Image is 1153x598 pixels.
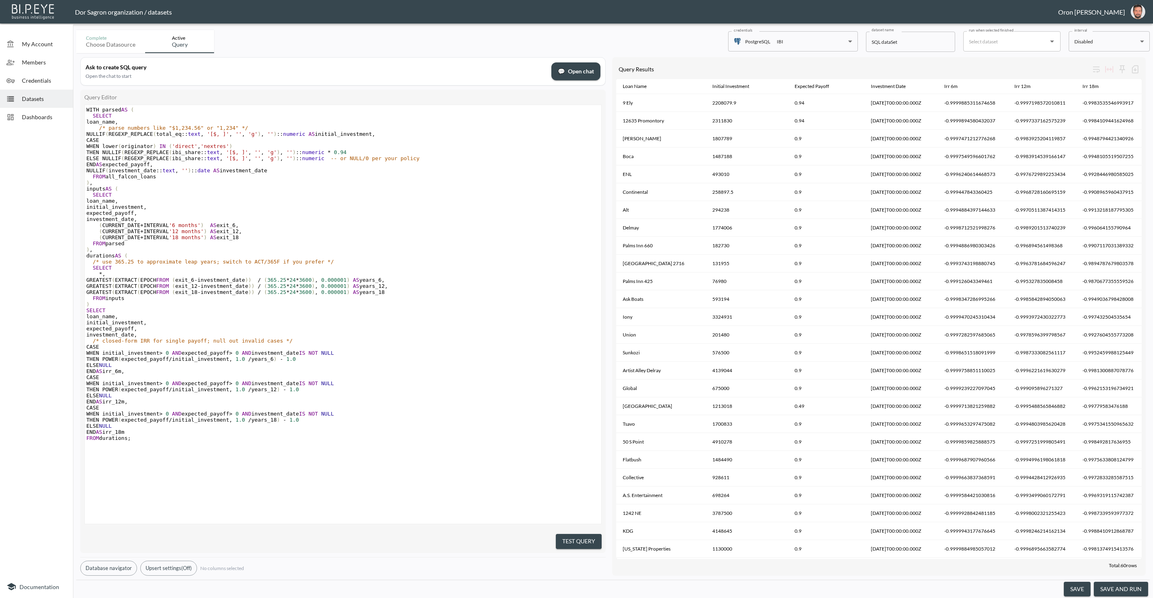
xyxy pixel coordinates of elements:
[248,155,251,161] span: ,
[734,28,752,33] label: credentials
[706,94,788,112] th: 2208079.9
[286,149,293,155] span: ''
[1008,183,1076,201] th: -0.9968728160695159
[86,137,99,143] span: CASE
[99,228,102,234] span: (
[163,167,175,174] span: text
[121,155,124,161] span: (
[86,161,153,167] span: END expected_payoff
[795,81,829,91] div: Expected Payoff
[210,222,216,228] span: AS
[93,259,334,265] span: /* use 365.25 to approximate leap years; switch to ACT/365F if you prefer */
[788,94,865,112] th: 0.94
[1074,28,1087,33] label: interval
[137,277,140,283] span: (
[86,246,90,253] span: )
[864,201,938,219] th: 2024-07-22T00:00:00.000Z
[204,234,207,240] span: )
[201,222,204,228] span: )
[172,283,175,289] span: (
[321,283,347,289] span: 0.000001
[22,58,66,66] span: Members
[938,112,1008,130] th: -0.9999894580432037
[1008,272,1076,290] th: -0.995327835008458
[90,246,93,253] span: ,
[706,272,788,290] th: 76980
[264,283,267,289] span: (
[197,167,210,174] span: date
[296,155,302,161] span: ::
[144,204,147,210] span: ,
[706,148,788,165] th: 1487188
[194,277,197,283] span: -
[267,277,286,283] span: 365.25
[169,228,204,234] span: '12 months'
[93,113,112,119] span: SELECT
[131,107,134,113] span: (
[289,283,296,289] span: 24
[172,41,188,48] div: Query
[1058,8,1125,16] div: Oron [PERSON_NAME]
[156,277,169,283] span: FROM
[274,131,277,137] span: )
[938,255,1008,272] th: -0.9993743198880745
[6,582,66,592] a: Documentation
[1103,63,1116,76] div: Toggle table layout between fixed and auto (default: auto)
[258,277,261,283] span: /
[169,143,172,149] span: (
[938,237,1008,255] th: -0.9994886980303426
[1014,81,1031,91] div: Irr 12m
[1094,582,1148,597] button: save and run
[616,255,706,272] th: Palms Inn 2716
[864,219,938,237] th: 2024-08-12T00:00:00.000Z
[169,149,172,155] span: (
[169,155,172,161] span: (
[788,183,865,201] th: 0.9
[788,112,865,130] th: 0.94
[302,155,324,161] span: numeric
[1076,219,1142,237] th: -0.996064155790964
[864,272,938,290] th: 2024-08-14T00:00:00.000Z
[788,201,865,219] th: 0.9
[872,27,894,32] label: dataset name
[112,283,115,289] span: (
[293,149,296,155] span: )
[616,237,706,255] th: Palms Inn 660
[277,131,283,137] span: ::
[381,277,385,283] span: ,
[105,186,112,192] span: AS
[86,174,156,180] span: all_falcon_loans
[226,155,248,161] span: '[$, ]'
[248,283,255,289] span: ))
[93,265,112,271] span: SELECT
[118,143,121,149] span: (
[331,155,420,161] span: -- or NULL/0 per your policy
[102,271,105,277] span: ,
[1008,201,1076,219] th: -0.9970511387414315
[264,277,267,283] span: (
[134,210,137,216] span: ,
[938,201,1008,219] th: -0.9994884397144633
[261,155,264,161] span: ,
[1076,165,1142,183] th: -0.9928446980585025
[1076,183,1142,201] th: -0.9908965960437915
[86,210,137,216] span: expected_payoff
[280,149,283,155] span: ,
[1076,94,1142,112] th: -0.9983535546993917
[267,149,276,155] span: 'g'
[134,216,137,222] span: ,
[86,180,90,186] span: )
[258,283,261,289] span: /
[299,277,311,283] span: 3600
[1008,112,1076,130] th: -0.9997337162575239
[315,283,318,289] span: ,
[706,201,788,219] th: 294238
[99,125,248,131] span: /* parse numbers like "$1,234.56" or "1,234" */
[86,143,232,149] span: WHEN lower originator
[90,180,93,186] span: ,
[255,149,261,155] span: ''
[115,198,118,204] span: ,
[86,222,239,228] span: CURRENT_DATE INTERVAL exit_6
[558,66,594,77] span: Open chat
[140,228,144,234] span: +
